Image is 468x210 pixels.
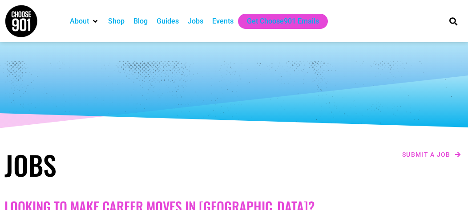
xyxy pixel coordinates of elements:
[4,149,230,181] h1: Jobs
[446,14,461,28] div: Search
[70,16,89,27] a: About
[212,16,234,27] a: Events
[402,151,451,158] span: Submit a job
[65,14,437,29] nav: Main nav
[247,16,319,27] a: Get Choose901 Emails
[157,16,179,27] a: Guides
[65,14,104,29] div: About
[133,16,148,27] a: Blog
[399,149,464,160] a: Submit a job
[188,16,203,27] a: Jobs
[108,16,125,27] a: Shop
